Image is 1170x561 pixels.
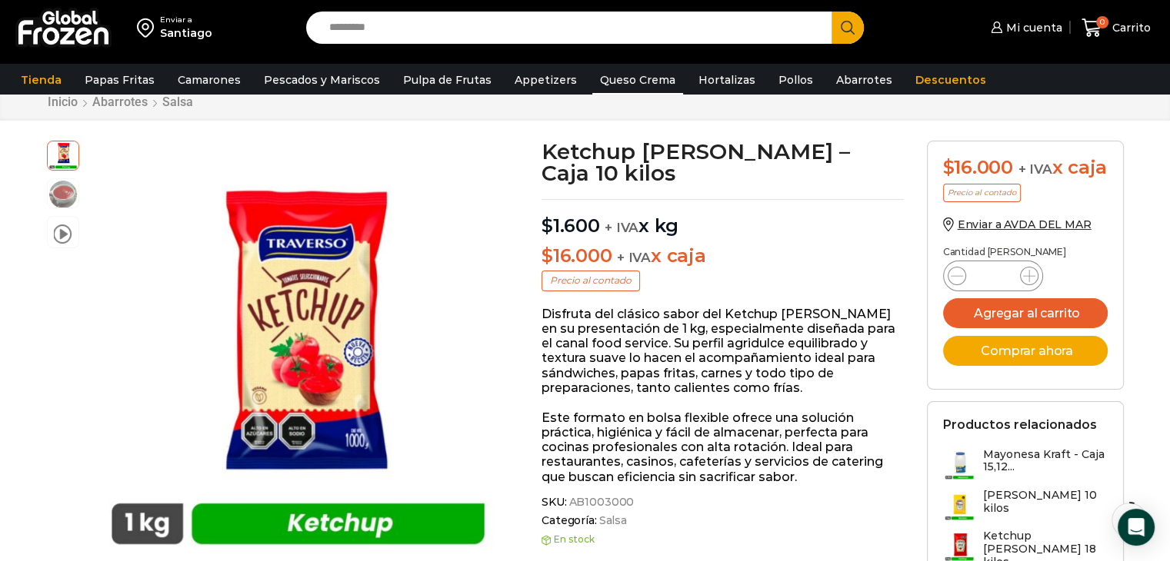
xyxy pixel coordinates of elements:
div: x caja [943,157,1108,179]
span: Carrito [1108,20,1151,35]
a: Mi cuenta [987,12,1062,43]
p: Precio al contado [943,184,1021,202]
button: Comprar ahora [943,336,1108,366]
a: Abarrotes [92,95,148,109]
span: $ [542,214,553,237]
a: [PERSON_NAME] 10 kilos [943,489,1108,522]
span: ketchup [48,179,78,210]
span: Enviar a AVDA DEL MAR [958,217,1092,231]
span: ketchup traverso [48,139,78,170]
bdi: 1.600 [542,214,600,237]
span: Mi cuenta [1002,20,1062,35]
a: Salsa [597,514,627,527]
a: Pollos [771,65,821,95]
a: Queso Crema [592,65,683,95]
div: Open Intercom Messenger [1118,509,1155,546]
p: Este formato en bolsa flexible ofrece una solución práctica, higiénica y fácil de almacenar, perf... [542,410,904,484]
p: Precio al contado [542,271,640,290]
a: Inicio [47,95,78,109]
a: Tienda [13,65,69,95]
h3: Mayonesa Kraft - Caja 15,12... [983,448,1108,474]
span: + IVA [1018,161,1052,177]
p: Disfruta del clásico sabor del Ketchup [PERSON_NAME] en su presentación de 1 kg, especialmente di... [542,307,904,395]
p: x kg [542,199,904,237]
bdi: 16.000 [542,244,612,267]
p: En stock [542,534,904,545]
a: Enviar a AVDA DEL MAR [943,217,1092,231]
button: Agregar al carrito [943,298,1108,328]
bdi: 16.000 [943,156,1013,178]
h2: Productos relacionados [943,417,1097,432]
div: Santiago [160,25,212,41]
a: Appetizers [507,65,585,95]
a: Pulpa de Frutas [395,65,499,95]
a: Abarrotes [828,65,900,95]
a: Descuentos [908,65,994,95]
img: address-field-icon.svg [137,15,160,41]
button: Search button [832,12,864,44]
a: Salsa [162,95,194,109]
input: Product quantity [978,265,1008,287]
div: Enviar a [160,15,212,25]
span: Categoría: [542,514,904,527]
nav: Breadcrumb [47,95,194,109]
span: $ [943,156,955,178]
a: Pescados y Mariscos [256,65,388,95]
span: SKU: [542,496,904,509]
a: Papas Fritas [77,65,162,95]
h3: [PERSON_NAME] 10 kilos [983,489,1108,515]
span: + IVA [617,250,651,265]
span: + IVA [605,220,638,235]
a: 0 Carrito [1078,10,1155,46]
span: AB1003000 [566,496,634,509]
a: Camarones [170,65,248,95]
p: x caja [542,245,904,267]
a: Mayonesa Kraft - Caja 15,12... [943,448,1108,481]
h1: Ketchup [PERSON_NAME] – Caja 10 kilos [542,141,904,184]
a: Hortalizas [691,65,763,95]
span: 0 [1096,16,1108,28]
span: $ [542,244,553,267]
p: Cantidad [PERSON_NAME] [943,247,1108,257]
